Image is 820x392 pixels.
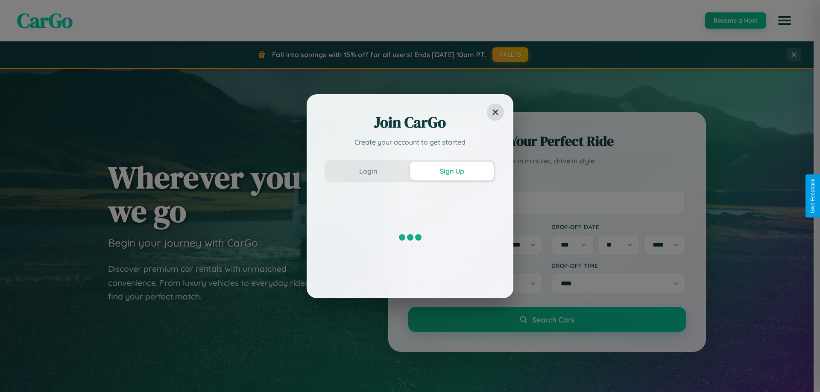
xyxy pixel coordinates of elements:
button: Sign Up [410,162,494,180]
h2: Join CarGo [325,112,495,133]
iframe: Intercom live chat [9,363,29,383]
p: Create your account to get started [325,137,495,147]
div: Give Feedback [810,179,816,213]
button: Login [326,162,410,180]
